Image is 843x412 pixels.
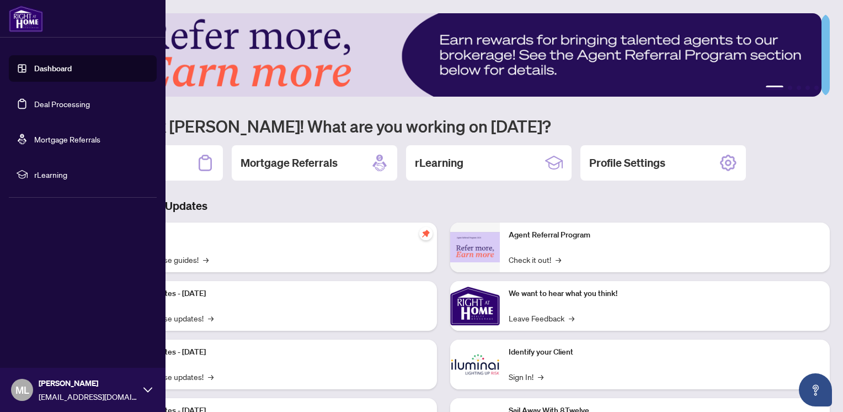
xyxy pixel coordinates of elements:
[208,371,214,383] span: →
[450,340,500,389] img: Identify your Client
[589,155,665,171] h2: Profile Settings
[116,229,428,241] p: Self-Help
[509,253,561,266] a: Check it out!→
[538,371,543,383] span: →
[797,86,801,90] button: 3
[805,86,810,90] button: 4
[788,86,792,90] button: 2
[509,288,821,300] p: We want to hear what you think!
[766,86,783,90] button: 1
[34,99,90,109] a: Deal Processing
[415,155,463,171] h2: rLearning
[208,312,214,324] span: →
[450,232,500,262] img: Agent Referral Program
[34,134,100,144] a: Mortgage Referrals
[57,13,821,97] img: Slide 0
[34,64,72,73] a: Dashboard
[799,373,832,406] button: Open asap
[39,377,138,389] span: [PERSON_NAME]
[9,6,43,32] img: logo
[814,86,819,90] button: 5
[116,346,428,358] p: Platform Updates - [DATE]
[15,382,29,398] span: ML
[419,227,433,240] span: pushpin
[509,229,821,241] p: Agent Referral Program
[57,115,830,136] h1: Welcome back [PERSON_NAME]! What are you working on [DATE]?
[203,253,209,266] span: →
[116,288,428,300] p: Platform Updates - [DATE]
[509,312,574,324] a: Leave Feedback→
[569,312,574,324] span: →
[509,346,821,358] p: Identify your Client
[34,168,149,181] span: rLearning
[39,390,138,403] span: [EMAIL_ADDRESS][DOMAIN_NAME]
[556,253,561,266] span: →
[57,198,830,214] h3: Brokerage & Industry Updates
[509,371,543,383] a: Sign In!→
[450,281,500,331] img: We want to hear what you think!
[241,155,338,171] h2: Mortgage Referrals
